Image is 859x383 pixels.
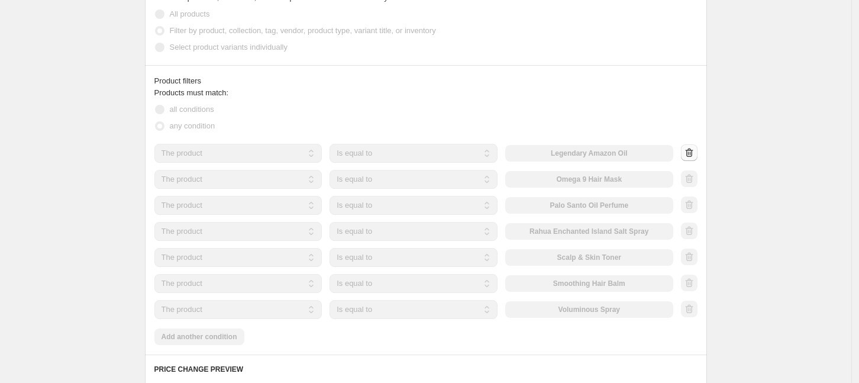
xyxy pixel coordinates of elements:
span: Select product variants individually [170,43,288,52]
span: Filter by product, collection, tag, vendor, product type, variant title, or inventory [170,26,436,35]
div: Product filters [154,75,697,87]
h6: PRICE CHANGE PREVIEW [154,365,697,374]
span: any condition [170,121,215,130]
span: All products [170,9,210,18]
span: Products must match: [154,88,229,97]
span: all conditions [170,105,214,114]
